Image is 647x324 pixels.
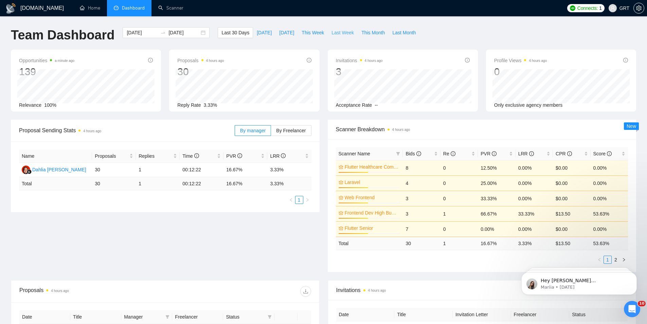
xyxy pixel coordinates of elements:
th: Freelancer [172,310,223,324]
td: 16.67 % [478,237,515,250]
a: searchScanner [158,5,183,11]
td: 0.00% [516,175,553,191]
td: $0.00 [553,160,590,175]
span: By Freelancer [276,128,306,133]
span: info-circle [623,58,628,63]
td: 1 [441,237,478,250]
span: info-circle [465,58,470,63]
span: -- [375,102,378,108]
span: Time [182,153,199,159]
td: 0 [441,221,478,237]
button: Last Week [328,27,358,38]
span: info-circle [567,151,572,156]
button: download [300,286,311,297]
a: Laravel [345,178,399,186]
span: Re [443,151,455,156]
span: Proposal Sending Stats [19,126,235,135]
span: 3.33% [204,102,217,108]
span: Last 30 Days [221,29,249,36]
button: right [620,256,628,264]
td: 3.33 % [267,177,311,190]
td: 16.67 % [223,177,267,190]
a: 2 [612,256,619,263]
td: $ 13.50 [553,237,590,250]
span: filter [266,312,273,322]
th: Date [336,308,395,321]
td: 0.00% [591,160,628,175]
td: 0.00% [516,221,553,237]
td: $0.00 [553,221,590,237]
div: 3 [336,65,383,78]
th: Title [70,310,121,324]
span: [DATE] [257,29,272,36]
span: CPR [556,151,572,156]
th: Replies [136,150,180,163]
td: 4 [403,175,440,191]
li: 2 [612,256,620,264]
div: 0 [494,65,547,78]
th: Proposals [92,150,136,163]
td: 0.00% [591,191,628,206]
span: Profile Views [494,56,547,65]
span: info-circle [237,153,242,158]
span: LRR [270,153,286,159]
time: 4 hours ago [368,289,386,292]
span: Dashboard [122,5,145,11]
span: Proposals [177,56,224,65]
th: Freelancer [511,308,570,321]
span: info-circle [451,151,455,156]
time: 4 hours ago [51,289,69,293]
div: Proposals [19,286,165,297]
td: 00:12:22 [180,163,223,177]
li: 1 [604,256,612,264]
img: upwork-logo.png [570,5,575,11]
li: Next Page [620,256,628,264]
a: homeHome [80,5,100,11]
td: 33.33% [516,206,553,221]
th: Date [19,310,70,324]
input: Start date [127,29,158,36]
li: Previous Page [595,256,604,264]
td: 00:12:22 [180,177,223,190]
span: crown [339,180,343,185]
td: 3 [403,206,440,221]
span: Last Month [392,29,416,36]
td: 66.67% [478,206,515,221]
time: a minute ago [55,59,74,63]
td: 0 [441,160,478,175]
span: Replies [139,152,172,160]
td: 12.50% [478,160,515,175]
td: 53.63 % [591,237,628,250]
span: Score [593,151,612,156]
span: filter [268,315,272,319]
th: Manager [121,310,172,324]
img: logo [5,3,16,14]
th: Title [394,308,453,321]
li: Previous Page [287,196,295,204]
li: 1 [295,196,303,204]
span: crown [339,210,343,215]
td: 30 [92,163,136,177]
a: DWDahlia [PERSON_NAME] [22,167,86,172]
th: Invitation Letter [453,308,511,321]
span: user [610,6,615,11]
button: left [287,196,295,204]
td: 16.67% [223,163,267,177]
a: 1 [604,256,611,263]
span: Last Week [331,29,354,36]
span: left [289,198,293,202]
span: filter [395,149,401,159]
td: 30 [403,237,440,250]
span: info-circle [148,58,153,63]
span: This Week [302,29,324,36]
span: right [305,198,309,202]
button: setting [633,3,644,14]
a: Flutter Healthcare Companies [345,163,399,171]
time: 4 hours ago [529,59,547,63]
span: [DATE] [279,29,294,36]
th: Status [569,308,628,321]
td: 8 [403,160,440,175]
span: setting [634,5,644,11]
